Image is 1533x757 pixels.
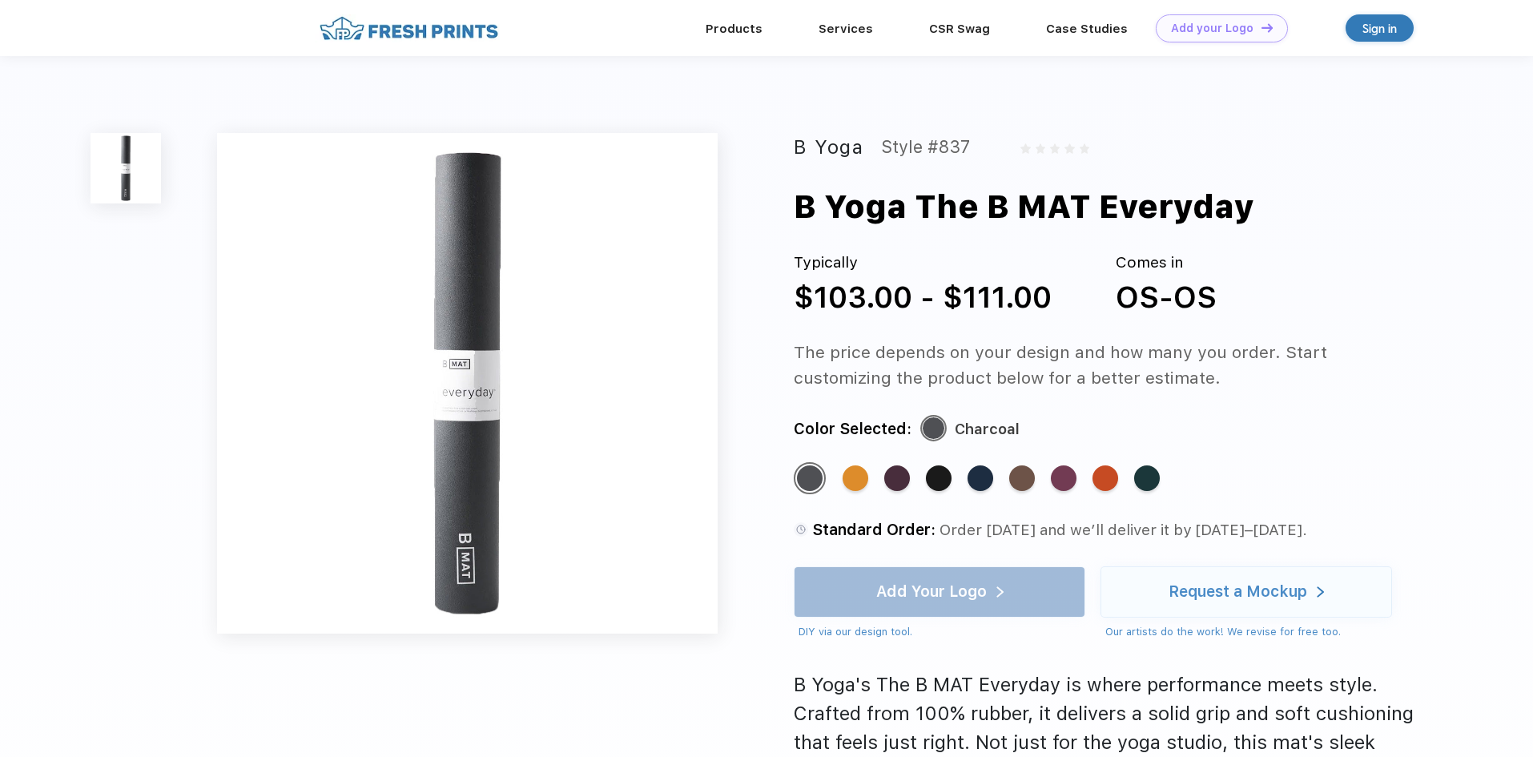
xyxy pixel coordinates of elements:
[1064,143,1074,153] img: gray_star.svg
[797,465,823,491] div: Charcoal
[968,465,993,491] div: Deep Blue
[1317,586,1324,598] img: white arrow
[217,133,718,634] img: func=resize&h=640
[794,275,1052,320] div: $103.00 - $111.00
[881,133,970,162] div: Style #837
[1009,465,1035,491] div: Cacao
[940,521,1307,539] span: Order [DATE] and we’ll deliver it by [DATE]–[DATE].
[1346,14,1414,42] a: Sign in
[1020,143,1030,153] img: gray_star.svg
[843,465,868,491] div: Saffron
[1116,252,1217,275] div: Comes in
[1116,275,1217,320] div: OS-OS
[799,624,1085,640] div: DIY via our design tool.
[1261,23,1273,32] img: DT
[706,22,762,36] a: Products
[1362,19,1397,38] div: Sign in
[812,521,935,539] span: Standard Order:
[794,183,1254,231] div: B Yoga The B MAT Everyday
[1051,465,1076,491] div: Beetroot
[1080,143,1089,153] img: gray_star.svg
[91,133,161,203] img: func=resize&h=100
[1050,143,1060,153] img: gray_star.svg
[794,340,1422,391] div: The price depends on your design and how many you order. Start customizing the product below for ...
[794,417,911,442] div: Color Selected:
[884,465,910,491] div: Deep Purple
[1036,143,1045,153] img: gray_star.svg
[315,14,503,42] img: fo%20logo%202.webp
[794,252,1052,275] div: Typically
[1105,624,1392,640] div: Our artists do the work! We revise for free too.
[794,133,863,162] div: B Yoga
[1134,465,1160,491] div: Ocean Green
[926,465,952,491] div: Black
[1169,584,1307,600] div: Request a Mockup
[794,522,808,537] img: standard order
[955,417,1020,442] div: Charcoal
[1092,465,1118,491] div: Sienna
[1171,22,1253,35] div: Add your Logo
